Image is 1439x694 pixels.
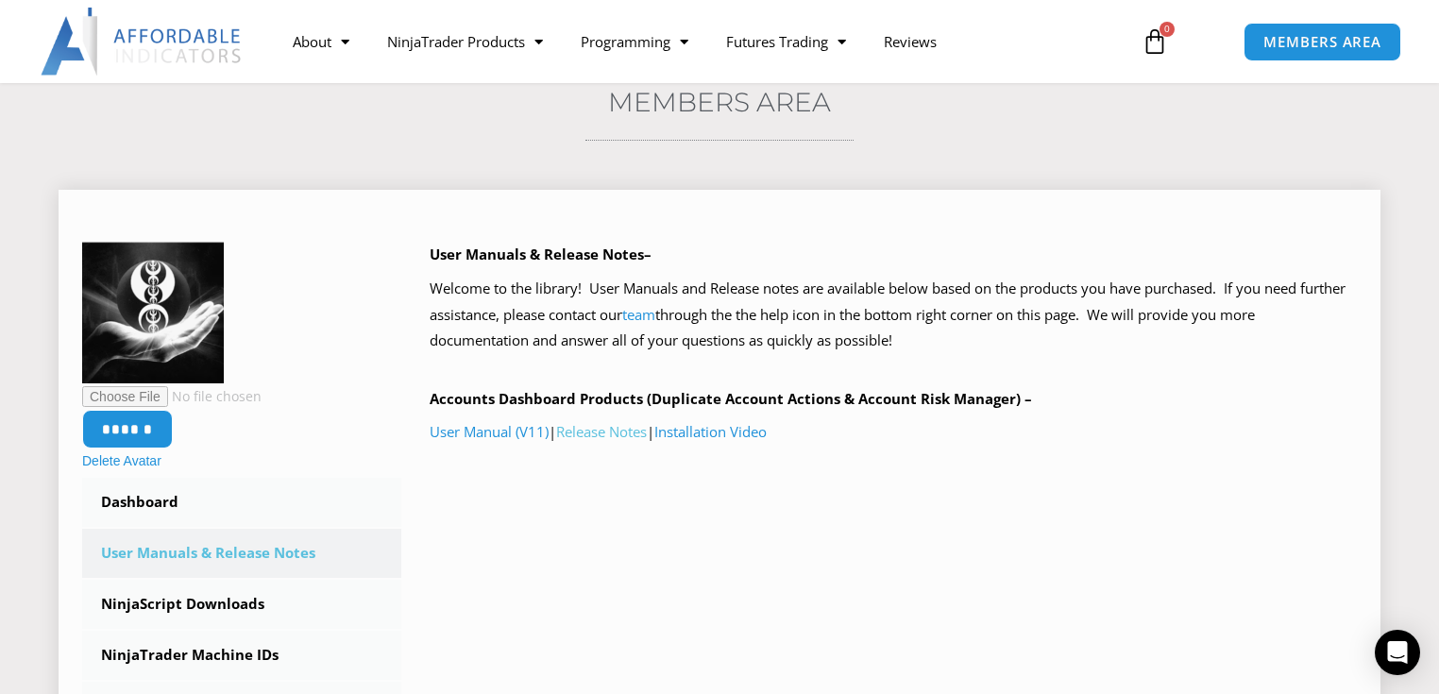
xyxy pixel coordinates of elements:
a: Futures Trading [707,20,865,63]
a: NinjaTrader Products [368,20,562,63]
p: | | [430,419,1358,446]
a: About [274,20,368,63]
a: User Manual (V11) [430,422,549,441]
a: team [622,305,655,324]
a: MEMBERS AREA [1244,23,1401,61]
img: The%20Ghost-150x150.png [82,242,224,383]
a: NinjaTrader Machine IDs [82,631,401,680]
a: Members Area [608,86,831,118]
b: User Manuals & Release Notes– [430,245,652,263]
b: Accounts Dashboard Products (Duplicate Account Actions & Account Risk Manager) – [430,389,1032,408]
a: User Manuals & Release Notes [82,529,401,578]
span: 0 [1160,22,1175,37]
span: MEMBERS AREA [1263,35,1381,49]
a: Installation Video [654,422,767,441]
div: Open Intercom Messenger [1375,630,1420,675]
a: 0 [1113,14,1196,69]
nav: Menu [274,20,1123,63]
img: LogoAI | Affordable Indicators – NinjaTrader [41,8,244,76]
a: Delete Avatar [82,453,161,468]
a: Reviews [865,20,956,63]
a: NinjaScript Downloads [82,580,401,629]
a: Programming [562,20,707,63]
a: Dashboard [82,478,401,527]
a: Release Notes [556,422,647,441]
p: Welcome to the library! User Manuals and Release notes are available below based on the products ... [430,276,1358,355]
